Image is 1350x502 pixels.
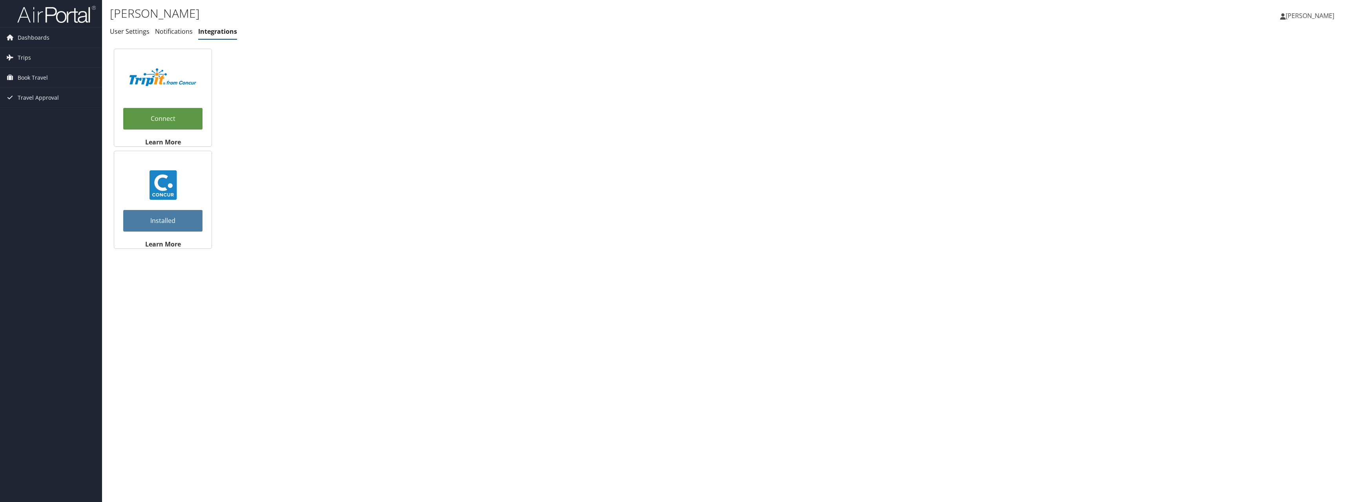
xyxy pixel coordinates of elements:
span: Travel Approval [18,88,59,108]
img: TripIt_Logo_Color_SOHP.png [130,68,196,86]
span: Trips [18,48,31,68]
a: Notifications [155,27,193,36]
a: Integrations [198,27,237,36]
span: Dashboards [18,28,49,47]
a: Connect [123,108,202,130]
img: concur_23.png [148,170,178,200]
h1: [PERSON_NAME] [110,5,931,22]
strong: Learn More [145,240,181,248]
span: Book Travel [18,68,48,88]
a: Installed [123,210,202,232]
img: airportal-logo.png [17,5,96,24]
a: [PERSON_NAME] [1280,4,1342,27]
span: [PERSON_NAME] [1286,11,1334,20]
a: User Settings [110,27,150,36]
strong: Learn More [145,138,181,146]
